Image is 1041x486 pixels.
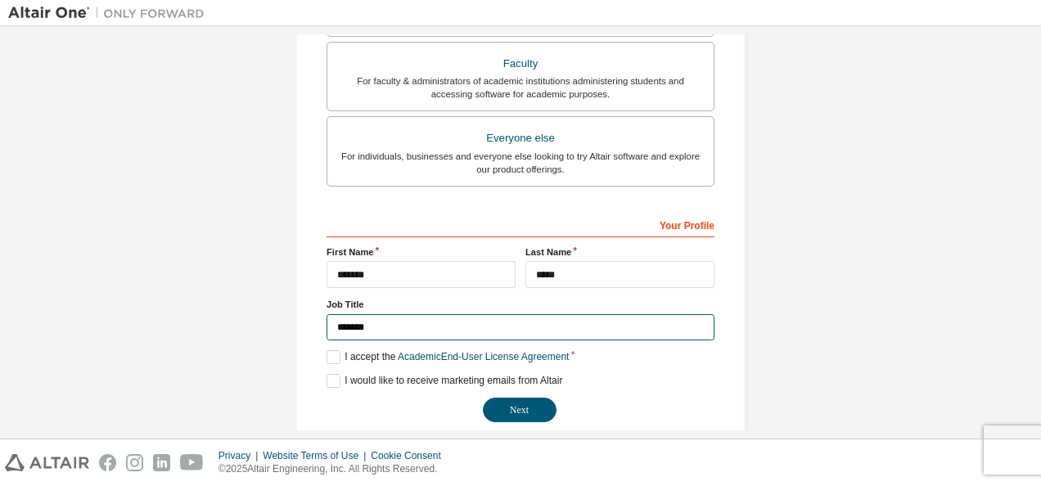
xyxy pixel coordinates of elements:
img: youtube.svg [180,454,204,471]
img: Altair One [8,5,213,21]
div: Everyone else [337,127,704,150]
button: Next [483,398,557,422]
label: I accept the [327,350,569,364]
label: Job Title [327,298,714,311]
div: Privacy [219,449,263,462]
img: altair_logo.svg [5,454,89,471]
label: Last Name [525,245,714,259]
label: I would like to receive marketing emails from Altair [327,374,562,388]
p: © 2025 Altair Engineering, Inc. All Rights Reserved. [219,462,451,476]
img: instagram.svg [126,454,143,471]
div: Your Profile [327,211,714,237]
img: linkedin.svg [153,454,170,471]
div: Website Terms of Use [263,449,371,462]
div: Faculty [337,52,704,75]
div: Cookie Consent [371,449,450,462]
div: For faculty & administrators of academic institutions administering students and accessing softwa... [337,74,704,101]
label: First Name [327,245,516,259]
img: facebook.svg [99,454,116,471]
a: Academic End-User License Agreement [398,351,569,362]
div: For individuals, businesses and everyone else looking to try Altair software and explore our prod... [337,150,704,176]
